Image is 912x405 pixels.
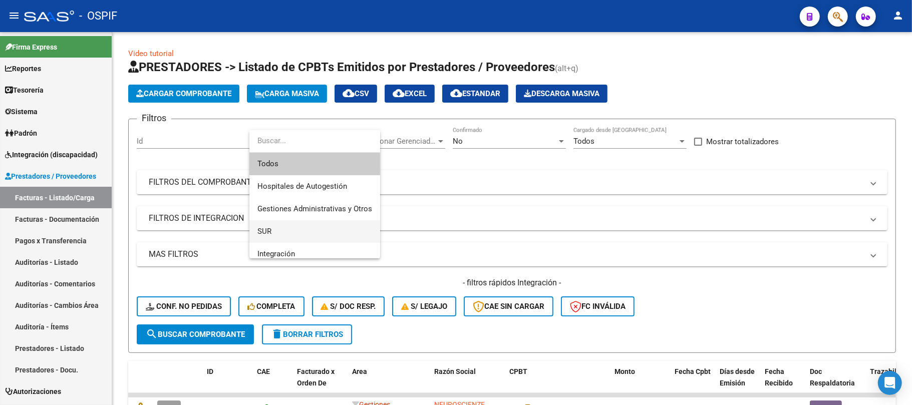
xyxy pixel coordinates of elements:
[249,130,380,152] input: dropdown search
[257,249,295,258] span: Integración
[878,371,902,395] div: Open Intercom Messenger
[257,204,372,213] span: Gestiones Administrativas y Otros
[257,182,347,191] span: Hospitales de Autogestión
[257,227,271,236] span: SUR
[257,153,372,175] span: Todos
